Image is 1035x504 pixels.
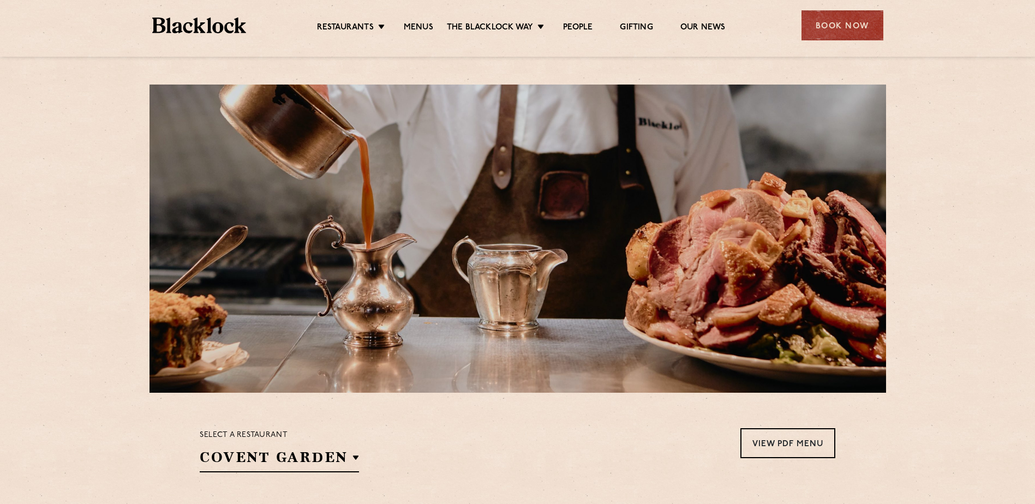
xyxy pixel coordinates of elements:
h2: Covent Garden [200,448,359,472]
a: The Blacklock Way [447,22,533,34]
a: View PDF Menu [740,428,835,458]
div: Book Now [801,10,883,40]
a: People [563,22,593,34]
a: Our News [680,22,726,34]
a: Gifting [620,22,653,34]
a: Restaurants [317,22,374,34]
img: BL_Textured_Logo-footer-cropped.svg [152,17,247,33]
p: Select a restaurant [200,428,359,442]
a: Menus [404,22,433,34]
